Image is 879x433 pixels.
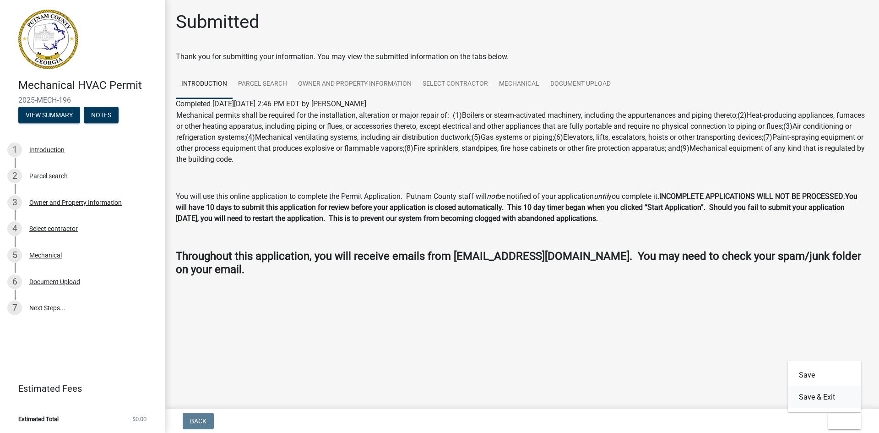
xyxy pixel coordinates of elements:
[545,70,616,99] a: Document Upload
[788,361,861,412] div: Exit
[18,107,80,123] button: View Summary
[176,99,366,108] span: Completed [DATE][DATE] 2:46 PM EDT by [PERSON_NAME]
[7,301,22,315] div: 7
[293,70,417,99] a: Owner and Property Information
[183,413,214,429] button: Back
[7,221,22,236] div: 4
[176,250,861,276] strong: Throughout this application, you will receive emails from [EMAIL_ADDRESS][DOMAIN_NAME]. You may n...
[417,70,494,99] a: Select contractor
[7,143,22,157] div: 1
[176,191,868,224] p: You will use this online application to complete the Permit Application. Putnam County staff will...
[788,386,861,408] button: Save & Exit
[18,416,59,422] span: Estimated Total
[176,11,260,33] h1: Submitted
[176,110,868,165] td: Mechanical permits shall be required for the installation, alteration or major repair of: (1)Boil...
[84,112,119,119] wm-modal-confirm: Notes
[788,364,861,386] button: Save
[659,192,843,201] strong: INCOMPLETE APPLICATIONS WILL NOT BE PROCESSED
[18,112,80,119] wm-modal-confirm: Summary
[176,51,868,62] div: Thank you for submitting your information. You may view the submitted information on the tabs below.
[84,107,119,123] button: Notes
[7,379,150,398] a: Estimated Fees
[29,225,78,232] div: Select contractor
[190,417,206,425] span: Back
[594,192,608,201] i: until
[233,70,293,99] a: Parcel search
[835,417,848,425] span: Exit
[176,192,857,223] strong: You will have 10 days to submit this application for review before your application is closed aut...
[29,252,62,258] div: Mechanical
[7,248,22,263] div: 5
[29,147,65,153] div: Introduction
[18,10,78,69] img: Putnam County, Georgia
[828,413,861,429] button: Exit
[132,416,146,422] span: $0.00
[29,173,68,179] div: Parcel search
[29,279,80,285] div: Document Upload
[18,79,157,92] h4: Mechanical HVAC Permit
[7,274,22,289] div: 6
[29,199,122,206] div: Owner and Property Information
[7,195,22,210] div: 3
[176,70,233,99] a: Introduction
[18,96,146,104] span: 2025-MECH-196
[494,70,545,99] a: Mechanical
[487,192,497,201] i: not
[7,169,22,183] div: 2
